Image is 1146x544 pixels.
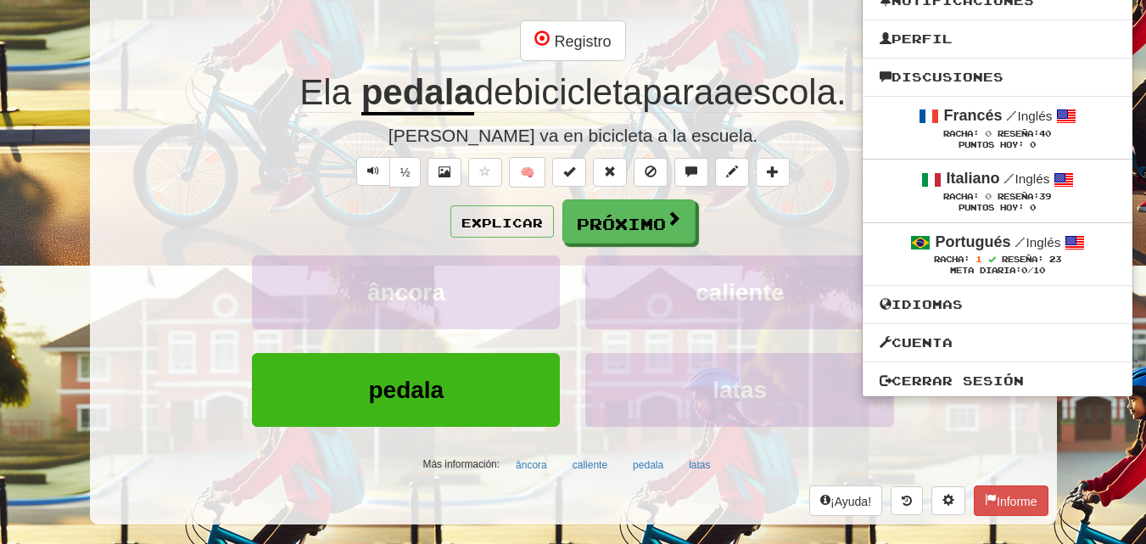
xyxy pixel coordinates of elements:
[585,353,893,427] button: latas
[959,203,1036,212] font: Puntos hoy: 0
[1002,255,1043,264] font: Reseña:
[554,33,611,50] font: Registro
[674,158,708,187] button: Discutir oración (alt+u)
[756,158,790,187] button: Añadir a la colección (alt+a)
[985,128,992,138] font: 0
[679,451,719,477] button: latas
[863,160,1132,222] a: Italiano /Inglés Racha: 0 Reseña:39 Puntos hoy: 0
[1015,234,1026,250] font: /
[252,255,560,329] button: âncora
[509,157,545,188] button: 🧠
[830,495,871,508] font: ¡Ayuda!
[863,28,1132,50] a: Perfil
[891,486,923,515] button: Historial de rondas (alt+y)
[461,216,543,230] font: Explicar
[573,458,607,470] font: caliente
[863,97,1132,159] a: Francés /Inglés Racha: 0 Reseña:40 Puntos hoy: 0
[1015,266,1021,275] font: :
[1021,266,1045,275] font: 0/10
[516,458,547,470] font: âncora
[520,166,534,180] font: 🧠
[713,72,733,112] font: a
[713,72,733,113] span: a
[998,129,1039,138] font: Reseña:
[299,72,351,112] font: Ela
[361,72,474,112] font: pedala
[943,192,979,201] font: Racha:
[836,72,847,112] font: .
[998,192,1039,201] font: Reseña:
[252,353,560,427] button: pedala
[367,279,445,306] font: âncora
[468,158,502,187] button: Oración favorita (alt+f)
[585,255,893,329] button: caliente
[299,72,351,113] span: Ela
[353,157,422,188] div: Controles de texto a voz
[642,72,713,112] font: para
[696,279,784,306] font: caliente
[642,72,713,113] span: para
[734,72,836,112] font: escola
[1026,235,1060,250] font: Inglés
[934,255,970,264] font: Racha:
[563,451,617,477] button: caliente
[863,66,1132,88] a: Discusiones
[997,495,1037,508] font: Informe
[562,199,696,244] button: Próximo
[959,140,1036,149] font: Puntos hoy: 0
[1015,171,1049,186] font: Inglés
[593,158,627,187] button: Restablecer al 0% Dominado (alt+r)
[474,72,514,112] font: de
[361,72,474,115] strong: pedala
[520,20,625,61] button: Registro
[356,157,390,186] button: Reproducir audio de oración (Ctrl+Espacio)
[975,254,982,264] font: 1
[389,126,757,145] font: [PERSON_NAME] va en bicicleta a la escuela.
[985,191,992,201] font: 0
[892,335,953,350] font: Cuenta
[633,458,663,470] font: pedala
[689,458,710,470] font: latas
[474,72,514,113] span: de
[892,373,1024,388] font: Cerrar sesión
[713,377,767,403] font: latas
[1017,109,1052,123] font: Inglés
[552,158,586,187] button: Establezca esta oración al 100% Dominada (alt+m)
[513,72,642,112] font: bicicleta
[863,332,1132,354] a: Cuenta
[506,451,556,477] button: âncora
[1006,108,1017,123] font: /
[1039,129,1051,138] font: 40
[428,158,461,187] button: Mostrar imagen (alt+x)
[400,166,411,180] font: ½
[943,107,1002,124] font: Francés
[422,458,500,470] font: Más información:
[623,451,673,477] button: pedala
[734,72,836,113] span: escola
[892,31,953,46] font: Perfil
[715,158,749,187] button: Editar oración (alt+d)
[892,297,963,311] font: Idiomas
[950,266,1015,275] font: Meta diaria
[389,157,422,188] button: ½
[809,485,882,516] button: ¡Ayuda!
[450,205,554,238] button: Explicar
[863,223,1132,285] a: Portugués /Inglés Racha: 1 Reseña: 23 Meta diaria:0/10
[368,377,444,403] font: pedala
[577,215,666,233] font: Próximo
[988,255,996,263] span: La racha incluye el día de hoy.
[1003,171,1015,186] font: /
[634,158,668,187] button: Ignorar oración (alt+i)
[1039,192,1051,201] font: 39
[1049,255,1061,264] font: 23
[863,370,1132,392] a: Cerrar sesión
[946,170,999,187] font: Italiano
[935,233,1010,250] font: Portugués
[863,294,1132,316] a: Idiomas
[513,72,642,113] span: bicicleta
[943,129,979,138] font: Racha:
[974,485,1048,516] button: Informe
[892,70,1003,84] font: Discusiones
